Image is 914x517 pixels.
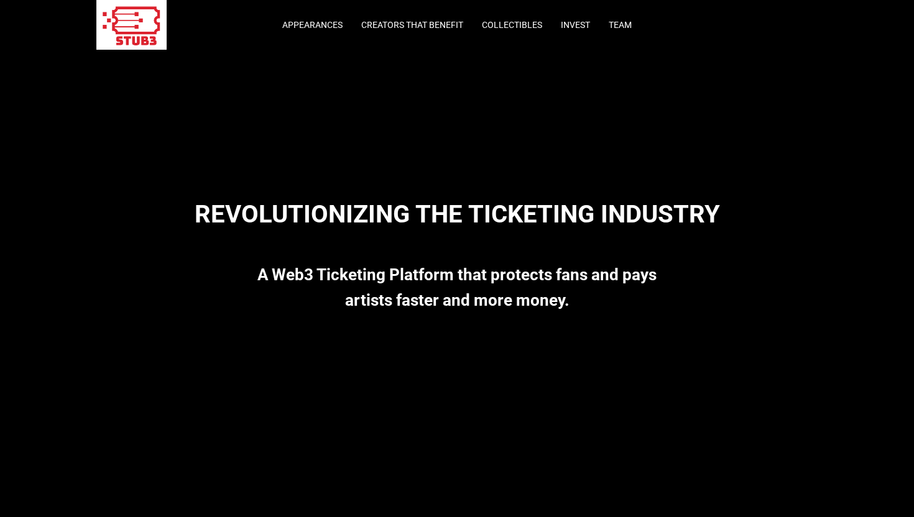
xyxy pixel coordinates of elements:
[257,265,657,309] strong: A Web3 Ticketing Platform that protects fans and pays artists faster and more money.
[96,170,818,229] div: Revolutionizing the Ticketing Industry
[482,20,542,30] a: Collectibles
[561,20,590,30] a: Invest
[609,20,632,30] a: Team
[361,20,463,30] a: Creators that Benefit
[282,20,343,30] a: Appearances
